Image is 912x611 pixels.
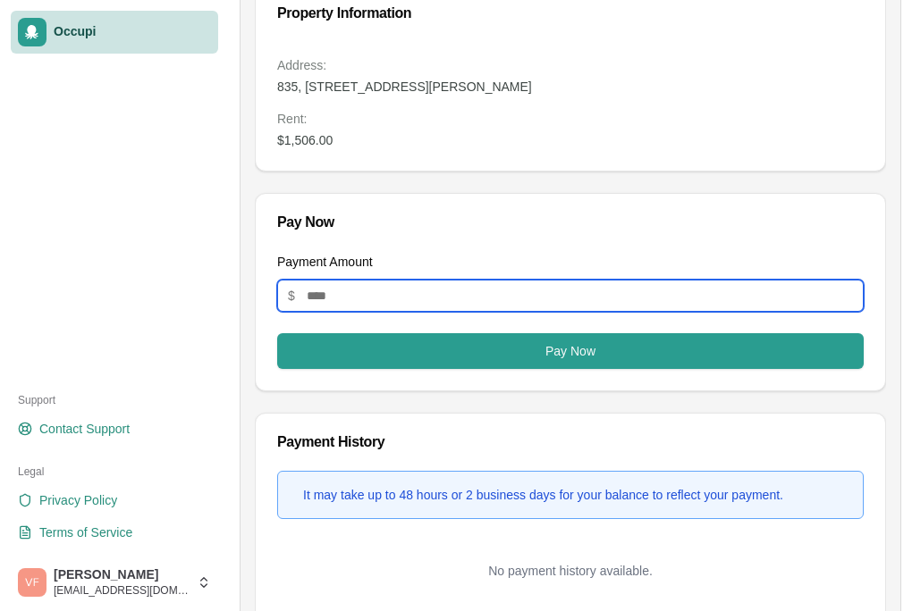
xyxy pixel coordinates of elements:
[288,287,295,305] span: $
[39,523,132,541] span: Terms of Service
[277,6,864,21] div: Property Information
[303,486,783,504] div: It may take up to 48 hours or 2 business days for your balance to reflect your payment.
[54,583,190,598] span: [EMAIL_ADDRESS][DOMAIN_NAME]
[11,11,218,54] a: Occupi
[11,414,218,443] a: Contact Support
[39,491,117,509] span: Privacy Policy
[277,255,373,269] label: Payment Amount
[277,215,864,230] div: Pay Now
[277,562,864,580] p: No payment history available.
[277,56,864,74] dt: Address:
[11,561,218,604] button: Vanessa Fowler[PERSON_NAME][EMAIL_ADDRESS][DOMAIN_NAME]
[39,420,130,438] span: Contact Support
[11,386,218,414] div: Support
[11,486,218,515] a: Privacy Policy
[277,435,864,449] div: Payment History
[18,568,46,597] img: Vanessa Fowler
[11,518,218,547] a: Terms of Service
[277,78,864,96] dd: 835, [STREET_ADDRESS][PERSON_NAME]
[277,131,864,149] dd: $1,506.00
[54,567,190,583] span: [PERSON_NAME]
[54,24,211,40] span: Occupi
[11,457,218,486] div: Legal
[277,333,864,369] button: Pay Now
[277,110,864,128] dt: Rent :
